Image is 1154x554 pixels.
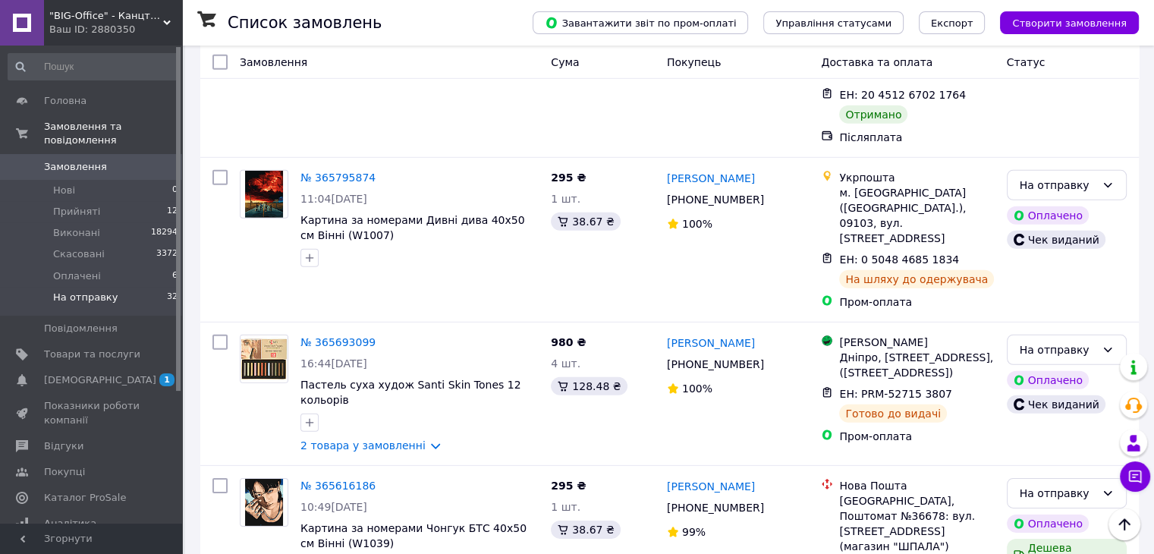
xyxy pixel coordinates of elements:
div: Пром-оплата [839,429,994,444]
div: На шляху до одержувача [839,270,994,288]
div: На отправку [1020,485,1096,502]
span: Відгуки [44,439,83,453]
span: Замовлення [44,160,107,174]
span: Статус [1007,56,1046,68]
img: Фото товару [245,479,283,526]
a: Створити замовлення [985,16,1139,28]
span: 16:44[DATE] [300,357,367,370]
span: ЕН: 0 5048 4685 1834 [839,253,959,266]
a: 2 товара у замовленні [300,439,426,452]
span: Скасовані [53,247,105,261]
a: Пастель суха худож Santi Skin Tones 12 кольорів [300,379,521,406]
span: Завантажити звіт по пром-оплаті [545,16,736,30]
span: 18294 [151,226,178,240]
span: ЕН: 20 4512 6702 1764 [839,89,966,101]
span: 4 шт. [551,357,580,370]
div: [PHONE_NUMBER] [664,497,767,518]
div: Отримано [839,105,907,124]
div: На отправку [1020,342,1096,358]
div: 38.67 ₴ [551,521,620,539]
a: [PERSON_NAME] [667,171,755,186]
span: Замовлення та повідомлення [44,120,182,147]
div: м. [GEOGRAPHIC_DATA] ([GEOGRAPHIC_DATA].), 09103, вул. [STREET_ADDRESS] [839,185,994,246]
button: Управління статусами [763,11,904,34]
input: Пошук [8,53,179,80]
a: [PERSON_NAME] [667,335,755,351]
span: Головна [44,94,86,108]
span: 12 [167,205,178,219]
span: ЕН: PRM-52715 3807 [839,388,951,400]
a: № 365795874 [300,172,376,184]
span: Cума [551,56,579,68]
div: [GEOGRAPHIC_DATA], Поштомат №36678: вул. [STREET_ADDRESS] (магазин "ШПАЛА") [839,493,994,554]
img: Фото товару [245,171,282,218]
span: 32 [167,291,178,304]
span: Повідомлення [44,322,118,335]
span: Створити замовлення [1012,17,1127,29]
button: Наверх [1108,508,1140,540]
span: 100% [682,218,712,230]
span: Виконані [53,226,100,240]
a: Фото товару [240,335,288,383]
a: [PERSON_NAME] [667,479,755,494]
span: Каталог ProSale [44,491,126,505]
span: 0 [172,184,178,197]
span: Показники роботи компанії [44,399,140,427]
div: Готово до видачі [839,404,947,423]
div: 38.67 ₴ [551,212,620,231]
button: Створити замовлення [1000,11,1139,34]
div: Чек виданий [1007,231,1105,249]
span: 1 шт. [551,193,580,205]
span: [DEMOGRAPHIC_DATA] [44,373,156,387]
a: № 365693099 [300,336,376,348]
span: 11:04[DATE] [300,193,367,205]
span: Доставка та оплата [821,56,932,68]
span: 295 ₴ [551,480,586,492]
a: Фото товару [240,478,288,527]
span: Аналітика [44,517,96,530]
span: 3372 [156,247,178,261]
div: 128.48 ₴ [551,377,627,395]
button: Чат з покупцем [1120,461,1150,492]
span: 295 ₴ [551,172,586,184]
span: На отправку [53,291,118,304]
span: 1 шт. [551,501,580,513]
span: 10:49[DATE] [300,501,367,513]
div: Оплачено [1007,515,1089,533]
span: Товари та послуги [44,348,140,361]
a: Фото товару [240,170,288,219]
div: Чек виданий [1007,395,1105,414]
a: Картина за номерами Чонгук БТС 40х50 см Вінні (W1039) [300,522,527,549]
span: Оплачені [53,269,101,283]
div: [PHONE_NUMBER] [664,354,767,375]
div: Пром-оплата [839,294,994,310]
div: Дніпро, [STREET_ADDRESS], ([STREET_ADDRESS]) [839,350,994,380]
span: 100% [682,382,712,395]
span: Експорт [931,17,973,29]
div: Післяплата [839,130,994,145]
div: Ваш ID: 2880350 [49,23,182,36]
span: Прийняті [53,205,100,219]
span: Покупець [667,56,721,68]
span: 980 ₴ [551,336,586,348]
div: Укрпошта [839,170,994,185]
span: Замовлення [240,56,307,68]
div: Нова Пошта [839,478,994,493]
a: Картина за номерами Дивні дива 40х50 см Вінні (W1007) [300,214,525,241]
span: "BIG-Office" - Канцтовари, рюкзаки та товари для творчості! [49,9,163,23]
div: Оплачено [1007,206,1089,225]
img: Фото товару [241,335,288,382]
div: Оплачено [1007,371,1089,389]
div: На отправку [1020,177,1096,194]
button: Завантажити звіт по пром-оплаті [533,11,748,34]
a: № 365616186 [300,480,376,492]
span: 1 [159,373,175,386]
div: [PHONE_NUMBER] [664,189,767,210]
span: 6 [172,269,178,283]
span: Покупці [44,465,85,479]
span: 99% [682,526,706,538]
span: Нові [53,184,75,197]
div: [PERSON_NAME] [839,335,994,350]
